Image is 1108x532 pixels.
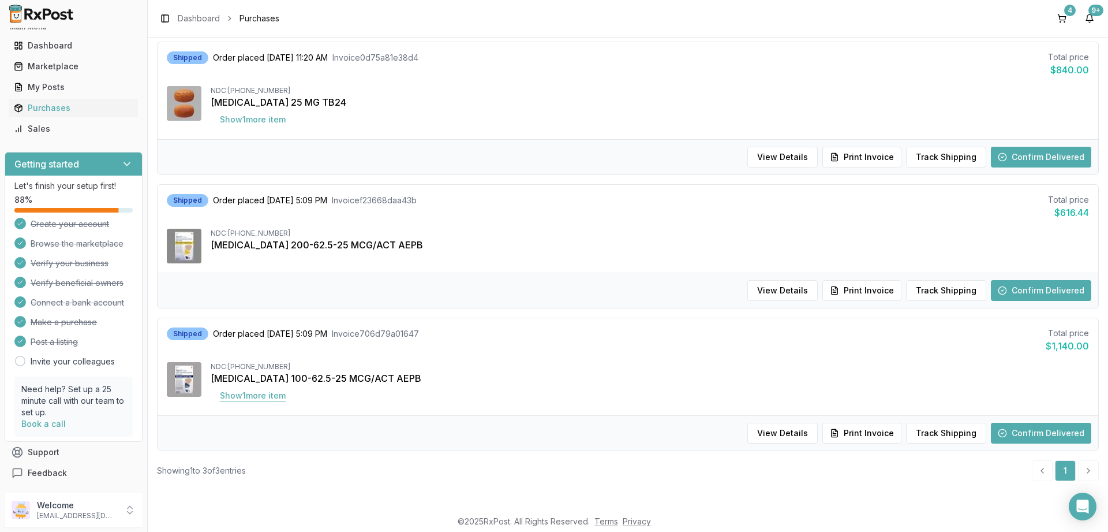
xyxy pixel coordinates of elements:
button: Confirm Delivered [991,423,1091,444]
button: Print Invoice [822,280,901,301]
button: View Details [747,147,818,168]
a: Dashboard [178,13,220,24]
div: Shipped [167,328,208,340]
img: User avatar [12,501,30,519]
a: Purchases [9,98,138,118]
button: Sales [5,120,143,138]
div: NDC: [PHONE_NUMBER] [211,362,1089,371]
span: Connect a bank account [31,297,124,308]
a: Invite your colleagues [31,356,115,367]
div: [MEDICAL_DATA] 200-62.5-25 MCG/ACT AEPB [211,238,1089,252]
button: Show1more item [211,109,295,130]
button: Support [5,442,143,463]
div: Sales [14,123,133,135]
button: Confirm Delivered [991,147,1091,168]
img: Trelegy Ellipta 100-62.5-25 MCG/ACT AEPB [167,362,201,397]
div: [MEDICAL_DATA] 100-62.5-25 MCG/ACT AEPB [211,371,1089,385]
p: Need help? Set up a 25 minute call with our team to set up. [21,384,126,418]
div: NDC: [PHONE_NUMBER] [211,229,1089,238]
span: Order placed [DATE] 5:09 PM [213,195,327,206]
button: 9+ [1080,9,1099,28]
span: 88 % [14,194,32,206]
span: Invoice f23668daa43b [332,195,417,206]
div: My Posts [14,81,133,93]
span: Invoice 0d75a81e38d4 [332,52,418,64]
div: $616.44 [1048,206,1089,220]
div: Purchases [14,102,133,114]
span: Purchases [239,13,279,24]
p: [EMAIL_ADDRESS][DOMAIN_NAME] [37,511,117,520]
span: Create your account [31,218,109,230]
img: RxPost Logo [5,5,78,23]
span: Invoice 706d79a01647 [332,328,419,340]
div: Marketplace [14,61,133,72]
div: Total price [1048,51,1089,63]
span: Verify beneficial owners [31,277,123,289]
button: Print Invoice [822,147,901,168]
div: 9+ [1088,5,1103,16]
button: Confirm Delivered [991,280,1091,301]
button: Feedback [5,463,143,483]
button: Track Shipping [906,423,986,444]
a: Book a call [21,419,66,429]
h3: Getting started [14,157,79,171]
button: Print Invoice [822,423,901,444]
a: My Posts [9,77,138,98]
div: 4 [1064,5,1076,16]
div: Showing 1 to 3 of 3 entries [157,465,246,477]
a: Privacy [623,516,651,526]
nav: pagination [1032,460,1099,481]
button: View Details [747,423,818,444]
button: Purchases [5,99,143,117]
button: Track Shipping [906,147,986,168]
a: Dashboard [9,35,138,56]
a: 1 [1055,460,1076,481]
span: Order placed [DATE] 11:20 AM [213,52,328,64]
p: Welcome [37,500,117,511]
button: Dashboard [5,36,143,55]
img: Trelegy Ellipta 200-62.5-25 MCG/ACT AEPB [167,229,201,263]
p: Let's finish your setup first! [14,180,133,192]
span: Browse the marketplace [31,238,123,250]
button: Show1more item [211,385,295,406]
div: Shipped [167,194,208,207]
button: My Posts [5,78,143,96]
div: $1,140.00 [1046,339,1089,353]
span: Verify your business [31,258,108,269]
img: Myrbetriq 25 MG TB24 [167,86,201,121]
a: Sales [9,118,138,139]
span: Feedback [28,467,67,479]
span: Post a listing [31,336,78,348]
div: Total price [1046,328,1089,339]
div: [MEDICAL_DATA] 25 MG TB24 [211,95,1089,109]
button: View Details [747,280,818,301]
div: $840.00 [1048,63,1089,77]
button: 4 [1053,9,1071,28]
div: Open Intercom Messenger [1069,493,1096,520]
nav: breadcrumb [178,13,279,24]
div: Shipped [167,51,208,64]
a: Terms [594,516,618,526]
button: Marketplace [5,57,143,76]
a: Marketplace [9,56,138,77]
span: Order placed [DATE] 5:09 PM [213,328,327,340]
div: Dashboard [14,40,133,51]
div: Total price [1048,194,1089,206]
div: NDC: [PHONE_NUMBER] [211,86,1089,95]
span: Make a purchase [31,317,97,328]
button: Track Shipping [906,280,986,301]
